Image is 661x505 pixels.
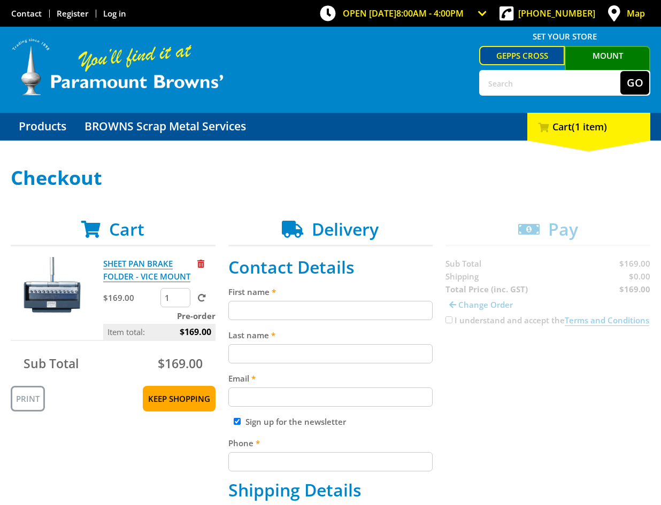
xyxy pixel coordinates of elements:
a: Go to the Products page [11,113,74,141]
div: Cart [527,113,650,141]
input: Please enter your last name. [228,344,433,363]
h2: Contact Details [228,257,433,277]
label: First name [228,285,433,298]
span: OPEN [DATE] [343,7,464,19]
input: Please enter your email address. [228,387,433,407]
input: Please enter your telephone number. [228,452,433,471]
span: Sub Total [24,355,79,372]
label: Phone [228,437,433,449]
a: Go to the Contact page [11,8,42,19]
a: Gepps Cross [479,46,565,65]
span: Set your store [479,28,650,45]
label: Last name [228,329,433,341]
h1: Checkout [11,167,650,189]
span: Delivery [312,217,379,240]
a: Print [11,386,45,411]
a: Remove from cart [197,258,204,269]
a: Log in [103,8,126,19]
span: (1 item) [572,120,607,133]
p: Item total: [103,324,216,340]
a: Go to the registration page [57,8,88,19]
span: 8:00am - 4:00pm [396,7,464,19]
label: Sign up for the newsletter [245,416,346,427]
span: $169.00 [180,324,211,340]
span: $169.00 [158,355,203,372]
label: Email [228,372,433,385]
a: SHEET PAN BRAKE FOLDER - VICE MOUNT [103,258,190,282]
input: Search [480,71,620,95]
img: SHEET PAN BRAKE FOLDER - VICE MOUNT [20,257,84,321]
a: Keep Shopping [143,386,216,411]
p: Pre-order [103,309,216,322]
h2: Shipping Details [228,480,433,500]
img: Paramount Browns' [11,37,225,97]
a: Mount [PERSON_NAME] [565,46,650,82]
p: $169.00 [103,291,158,304]
button: Go [620,71,649,95]
a: Go to the BROWNS Scrap Metal Services page [76,113,254,141]
span: Cart [109,217,144,240]
input: Please enter your first name. [228,301,433,320]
